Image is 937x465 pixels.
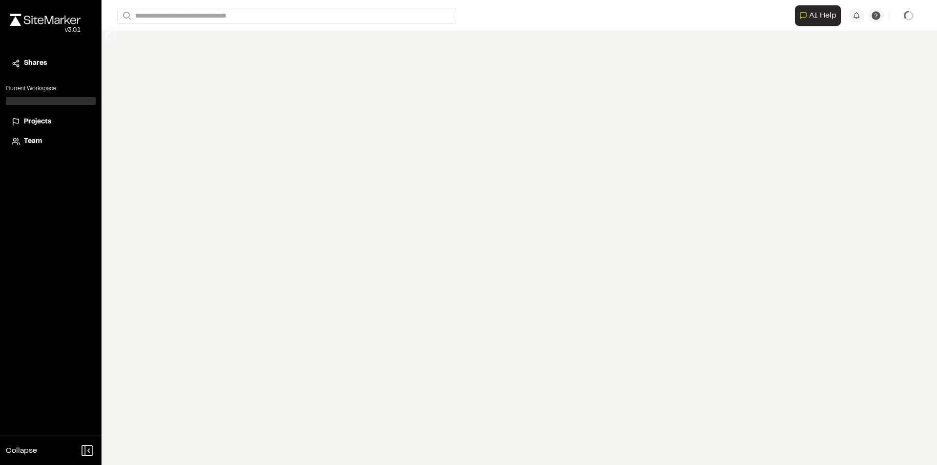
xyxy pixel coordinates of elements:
[6,445,37,457] span: Collapse
[12,117,90,127] a: Projects
[24,136,42,147] span: Team
[117,8,135,24] button: Search
[6,84,96,93] p: Current Workspace
[12,136,90,147] a: Team
[795,5,845,26] div: Open AI Assistant
[809,10,836,21] span: AI Help
[24,58,47,69] span: Shares
[12,58,90,69] a: Shares
[24,117,51,127] span: Projects
[10,26,81,35] div: Oh geez...please don't...
[10,14,81,26] img: rebrand.png
[795,5,841,26] button: Open AI Assistant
